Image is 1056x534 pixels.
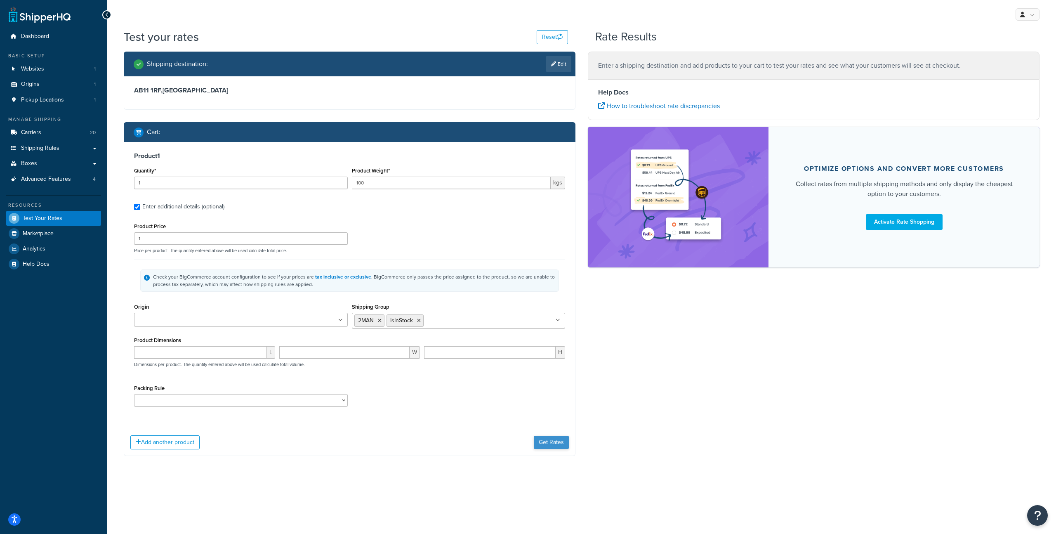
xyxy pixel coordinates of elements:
[134,337,181,343] label: Product Dimensions
[134,168,156,174] label: Quantity*
[130,435,200,449] button: Add another product
[352,177,551,189] input: 0.00
[267,346,275,359] span: L
[132,248,567,253] p: Price per product. The quantity entered above will be used calculate total price.
[21,97,64,104] span: Pickup Locations
[94,97,96,104] span: 1
[134,177,348,189] input: 0.0
[6,77,101,92] li: Origins
[6,241,101,256] a: Analytics
[6,141,101,156] a: Shipping Rules
[21,129,41,136] span: Carriers
[627,139,730,255] img: feature-image-rateshop-7084cbbcb2e67ef1d54c2e976f0e592697130d5817b016cf7cc7e13314366067.png
[358,316,374,325] span: 2MAN
[132,362,305,367] p: Dimensions per product. The quantity entered above will be used calculate total volume.
[546,56,571,72] a: Edit
[6,125,101,140] a: Carriers20
[410,346,420,359] span: W
[147,60,208,68] h2: Shipping destination :
[21,66,44,73] span: Websites
[142,201,224,213] div: Enter additional details (optional)
[23,261,49,268] span: Help Docs
[352,304,389,310] label: Shipping Group
[556,346,565,359] span: H
[6,52,101,59] div: Basic Setup
[93,176,96,183] span: 4
[6,29,101,44] a: Dashboard
[534,436,569,449] button: Get Rates
[23,215,62,222] span: Test Your Rates
[866,214,943,230] a: Activate Rate Shopping
[6,92,101,108] a: Pickup Locations1
[134,385,165,391] label: Packing Rule
[23,230,54,237] span: Marketplace
[315,273,371,281] a: tax inclusive or exclusive
[804,165,1004,173] div: Optimize options and convert more customers
[788,179,1020,199] div: Collect rates from multiple shipping methods and only display the cheapest option to your customers.
[6,77,101,92] a: Origins1
[134,223,166,229] label: Product Price
[21,160,37,167] span: Boxes
[94,66,96,73] span: 1
[390,316,413,325] span: IsInStock
[94,81,96,88] span: 1
[134,152,565,160] h3: Product 1
[6,211,101,226] a: Test Your Rates
[598,87,1029,97] h4: Help Docs
[598,60,1029,71] p: Enter a shipping destination and add products to your cart to test your rates and see what your c...
[595,31,657,43] h2: Rate Results
[6,116,101,123] div: Manage Shipping
[6,202,101,209] div: Resources
[153,273,555,288] div: Check your BigCommerce account configuration to see if your prices are . BigCommerce only passes ...
[21,145,59,152] span: Shipping Rules
[134,304,149,310] label: Origin
[6,125,101,140] li: Carriers
[6,172,101,187] li: Advanced Features
[537,30,568,44] button: Reset
[21,33,49,40] span: Dashboard
[147,128,160,136] h2: Cart :
[6,61,101,77] li: Websites
[6,61,101,77] a: Websites1
[23,246,45,253] span: Analytics
[134,204,140,210] input: Enter additional details (optional)
[551,177,565,189] span: kgs
[6,92,101,108] li: Pickup Locations
[6,172,101,187] a: Advanced Features4
[6,257,101,272] a: Help Docs
[90,129,96,136] span: 20
[134,86,565,95] h3: AB11 1RF , [GEOGRAPHIC_DATA]
[598,101,720,111] a: How to troubleshoot rate discrepancies
[352,168,390,174] label: Product Weight*
[1027,505,1048,526] button: Open Resource Center
[6,226,101,241] a: Marketplace
[6,156,101,171] a: Boxes
[21,176,71,183] span: Advanced Features
[124,29,199,45] h1: Test your rates
[21,81,40,88] span: Origins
